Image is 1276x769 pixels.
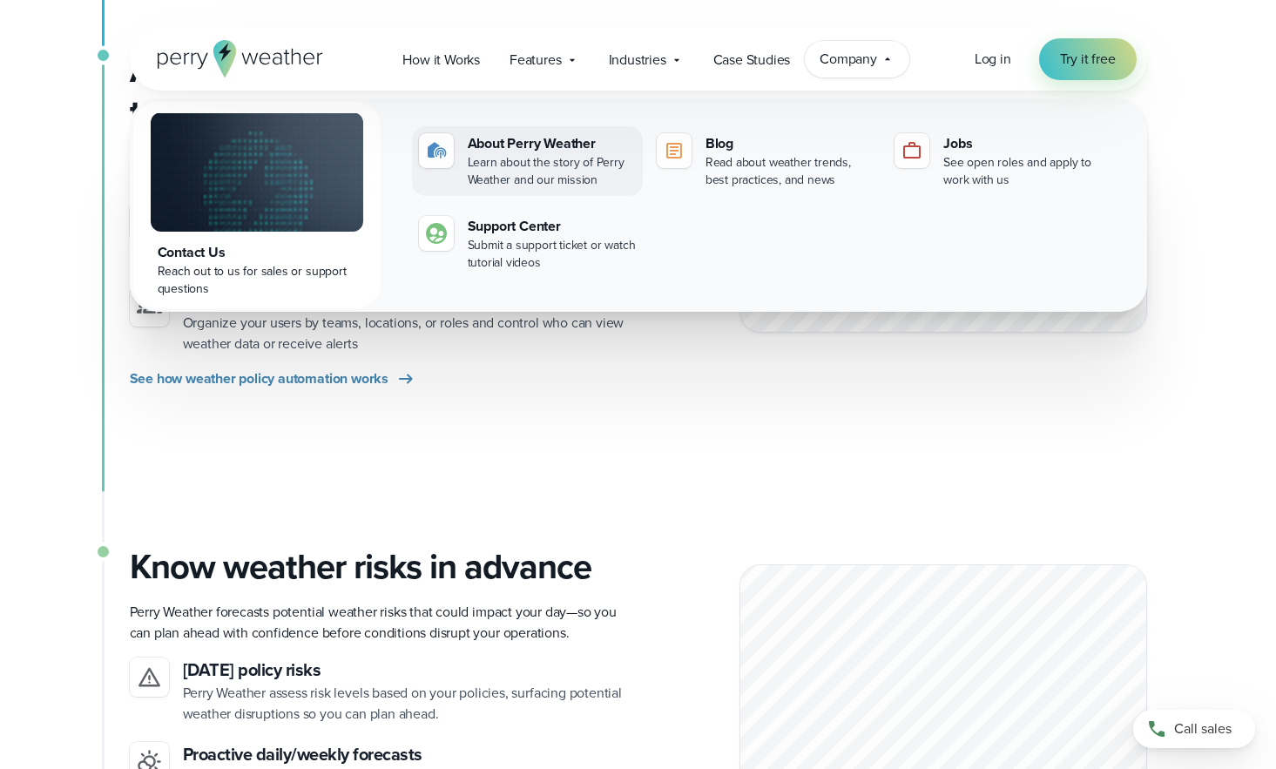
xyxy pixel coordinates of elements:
a: Support Center Submit a support ticket or watch tutorial videos [412,209,643,279]
h3: Add custom weather policies to trigger alerts [130,50,624,133]
div: Read about weather trends, best practices, and news [706,154,874,189]
a: Blog Read about weather trends, best practices, and news [650,126,881,196]
div: Contact Us [158,242,356,263]
span: Case Studies [713,50,791,71]
span: Company [820,49,877,70]
img: blog-icon.svg [664,140,685,161]
span: See how weather policy automation works [130,368,388,389]
a: Contact Us Reach out to us for sales or support questions [133,102,381,308]
a: See how weather policy automation works [130,368,416,389]
p: Perry Weather assess risk levels based on your policies, surfacing potential weather disruptions ... [183,683,624,725]
a: About Perry Weather Learn about the story of Perry Weather and our mission [412,126,643,196]
img: jobs-icon-1.svg [901,140,922,161]
a: Try it free [1039,38,1137,80]
div: About Perry Weather [468,133,636,154]
img: about-icon.svg [426,140,447,161]
div: Support Center [468,216,636,237]
span: Features [510,50,561,71]
span: Call sales [1174,718,1232,739]
a: Call sales [1133,710,1255,748]
h3: [DATE] policy risks [183,658,624,683]
a: Log in [975,49,1011,70]
img: contact-icon.svg [426,223,447,244]
a: Case Studies [699,42,806,78]
p: Organize your users by teams, locations, or roles and control who can view weather data or receiv... [183,313,624,354]
span: How it Works [402,50,480,71]
div: Jobs [943,133,1111,154]
h3: Know weather risks in advance [130,546,624,588]
a: How it Works [388,42,495,78]
div: Reach out to us for sales or support questions [158,263,356,298]
div: See open roles and apply to work with us [943,154,1111,189]
div: Learn about the story of Perry Weather and our mission [468,154,636,189]
div: Submit a support ticket or watch tutorial videos [468,237,636,272]
div: Blog [706,133,874,154]
h3: Proactive daily/weekly forecasts [183,742,624,767]
span: Log in [975,49,1011,69]
a: Jobs See open roles and apply to work with us [888,126,1118,196]
p: Perry Weather forecasts potential weather risks that could impact your day—so you can plan ahead ... [130,602,624,644]
span: Try it free [1060,49,1116,70]
span: Industries [609,50,666,71]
